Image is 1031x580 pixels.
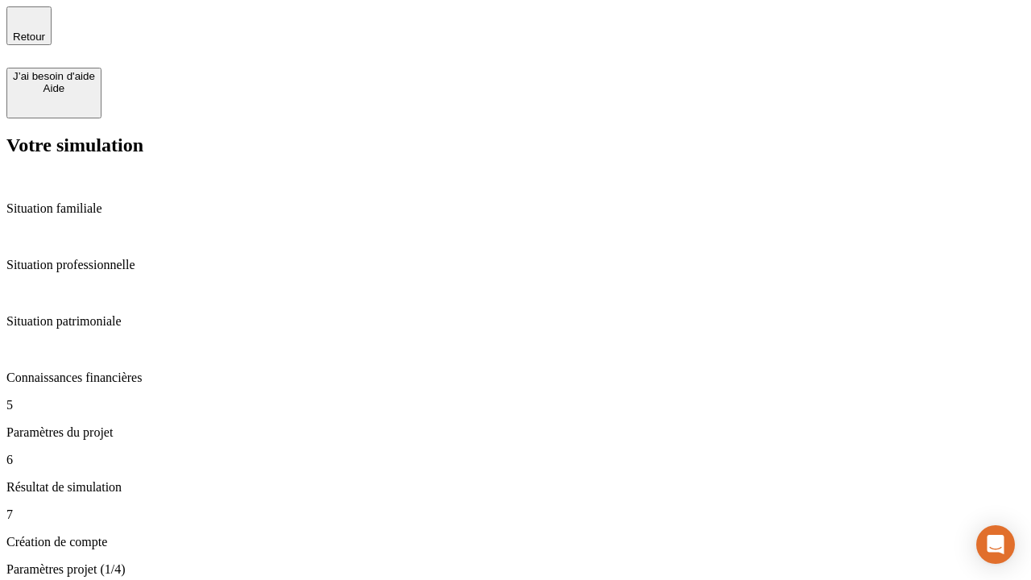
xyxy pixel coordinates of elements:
div: J’ai besoin d'aide [13,70,95,82]
p: Résultat de simulation [6,480,1025,495]
div: Open Intercom Messenger [976,525,1015,564]
h2: Votre simulation [6,135,1025,156]
p: Situation familiale [6,201,1025,216]
div: Aide [13,82,95,94]
p: 7 [6,507,1025,522]
span: Retour [13,31,45,43]
p: Paramètres du projet [6,425,1025,440]
button: Retour [6,6,52,45]
p: Situation professionnelle [6,258,1025,272]
p: 5 [6,398,1025,412]
p: 6 [6,453,1025,467]
p: Création de compte [6,535,1025,549]
p: Situation patrimoniale [6,314,1025,329]
p: Paramètres projet (1/4) [6,562,1025,577]
p: Connaissances financières [6,371,1025,385]
button: J’ai besoin d'aideAide [6,68,101,118]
